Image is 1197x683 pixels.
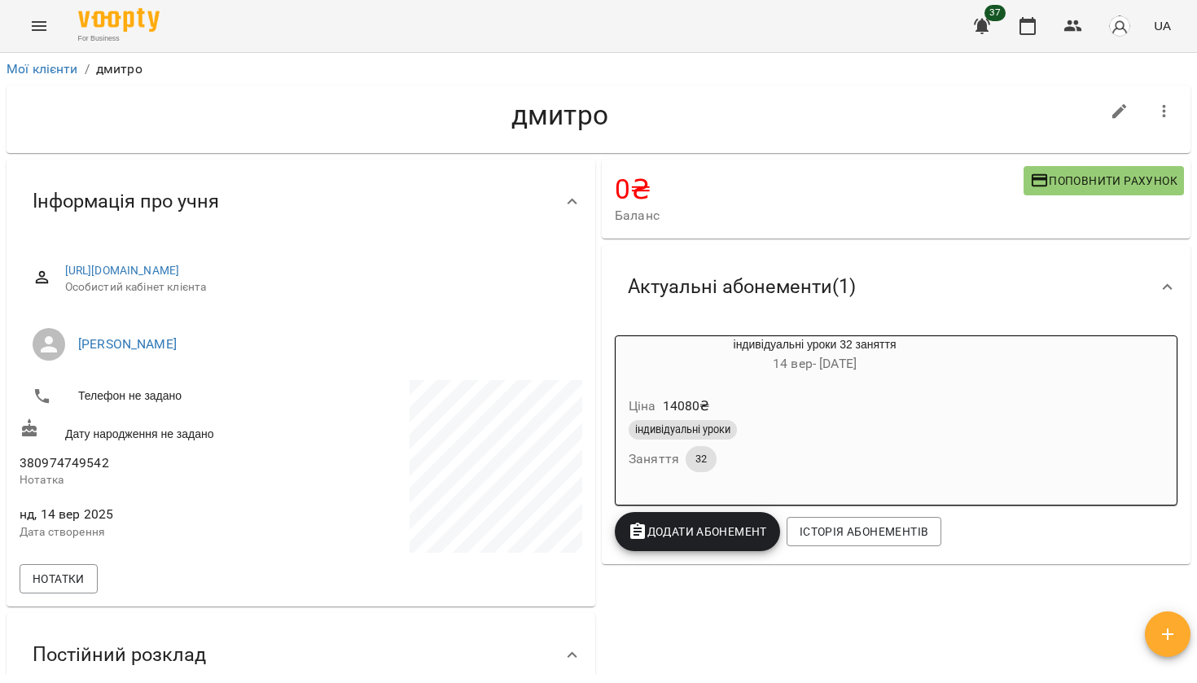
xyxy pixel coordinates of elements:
[602,245,1190,329] div: Актуальні абонементи(1)
[78,8,160,32] img: Voopty Logo
[663,396,710,416] p: 14080 ₴
[7,59,1190,79] nav: breadcrumb
[78,33,160,44] span: For Business
[96,59,142,79] p: дмитро
[20,380,298,413] li: Телефон не задано
[1147,11,1177,41] button: UA
[85,59,90,79] li: /
[615,173,1024,206] h4: 0 ₴
[628,274,856,300] span: Актуальні абонементи ( 1 )
[1108,15,1131,37] img: avatar_s.png
[628,522,767,541] span: Додати Абонемент
[773,356,857,371] span: 14 вер - [DATE]
[78,336,177,352] a: [PERSON_NAME]
[33,569,85,589] span: Нотатки
[1024,166,1184,195] button: Поповнити рахунок
[20,564,98,593] button: Нотатки
[20,524,298,541] p: Дата створення
[20,472,298,488] p: Нотатка
[787,517,941,546] button: Історія абонементів
[1030,171,1177,190] span: Поповнити рахунок
[800,522,928,541] span: Історія абонементів
[616,336,1014,375] div: індивідуальні уроки 32 заняття
[616,336,1014,492] button: індивідуальні уроки 32 заняття14 вер- [DATE]Ціна14080₴індивідуальні урокиЗаняття32
[20,7,59,46] button: Menu
[65,264,180,277] a: [URL][DOMAIN_NAME]
[629,422,737,437] span: індивідуальні уроки
[615,206,1024,225] span: Баланс
[20,99,1100,132] h4: дмитро
[629,395,656,418] h6: Ціна
[33,642,206,668] span: Постійний розклад
[7,160,595,243] div: Інформація про учня
[1154,17,1171,34] span: UA
[16,415,301,445] div: Дату народження не задано
[20,455,109,471] span: 380974749542
[20,505,298,524] span: нд, 14 вер 2025
[686,452,717,466] span: 32
[629,448,679,471] h6: Заняття
[33,189,219,214] span: Інформація про учня
[65,279,569,296] span: Особистий кабінет клієнта
[984,5,1006,21] span: 37
[7,61,78,77] a: Мої клієнти
[615,512,780,551] button: Додати Абонемент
